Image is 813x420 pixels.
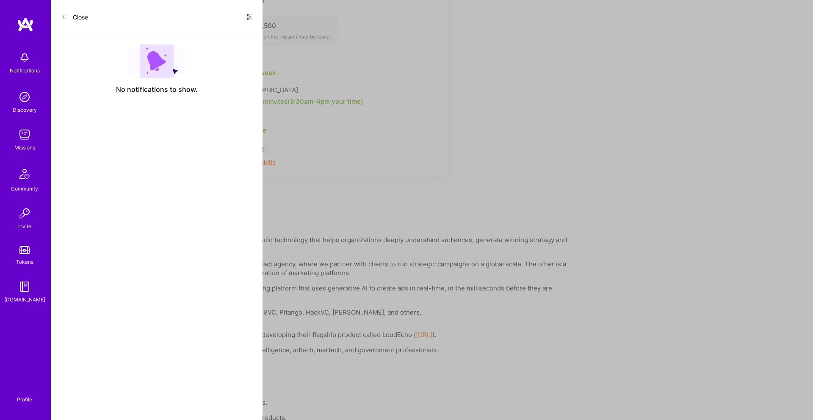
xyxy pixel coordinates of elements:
[16,88,33,105] img: discovery
[17,395,32,403] div: Profile
[4,295,45,304] div: [DOMAIN_NAME]
[18,222,31,231] div: Invite
[16,278,33,295] img: guide book
[14,143,35,152] div: Missions
[16,49,33,66] img: bell
[14,386,35,403] a: Profile
[16,205,33,222] img: Invite
[16,257,33,266] div: Tokens
[11,184,38,193] div: Community
[61,10,88,24] button: Close
[13,105,37,114] div: Discovery
[14,164,35,184] img: Community
[129,44,185,78] img: empty
[16,126,33,143] img: teamwork
[116,85,198,94] span: No notifications to show.
[10,66,40,75] div: Notifications
[19,246,30,254] img: tokens
[17,17,34,32] img: logo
